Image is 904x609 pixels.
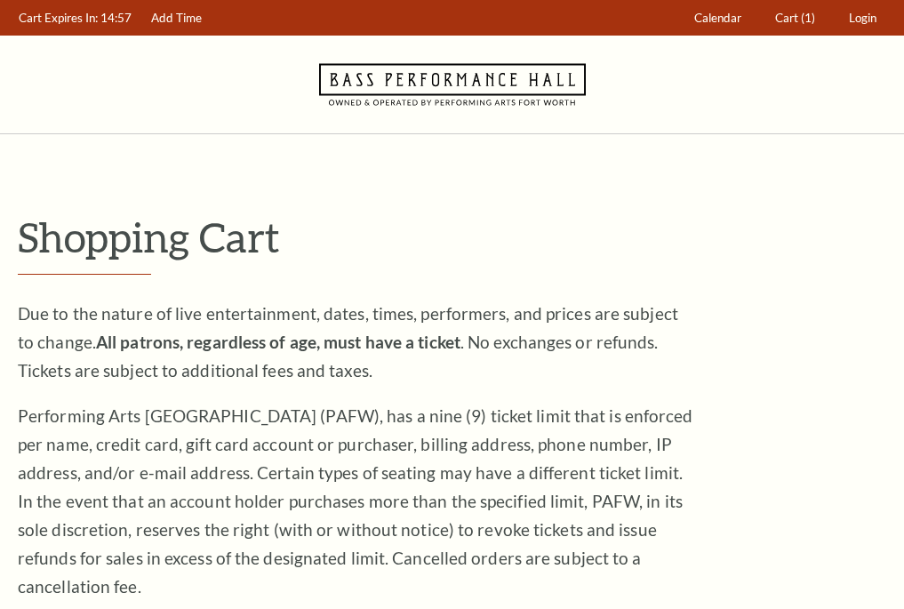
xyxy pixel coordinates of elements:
[849,11,876,25] span: Login
[18,402,693,601] p: Performing Arts [GEOGRAPHIC_DATA] (PAFW), has a nine (9) ticket limit that is enforced per name, ...
[143,1,211,36] a: Add Time
[841,1,885,36] a: Login
[767,1,824,36] a: Cart (1)
[801,11,815,25] span: (1)
[96,332,460,352] strong: All patrons, regardless of age, must have a ticket
[100,11,132,25] span: 14:57
[19,11,98,25] span: Cart Expires In:
[775,11,798,25] span: Cart
[18,214,886,260] p: Shopping Cart
[686,1,750,36] a: Calendar
[18,303,678,381] span: Due to the nature of live entertainment, dates, times, performers, and prices are subject to chan...
[694,11,741,25] span: Calendar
